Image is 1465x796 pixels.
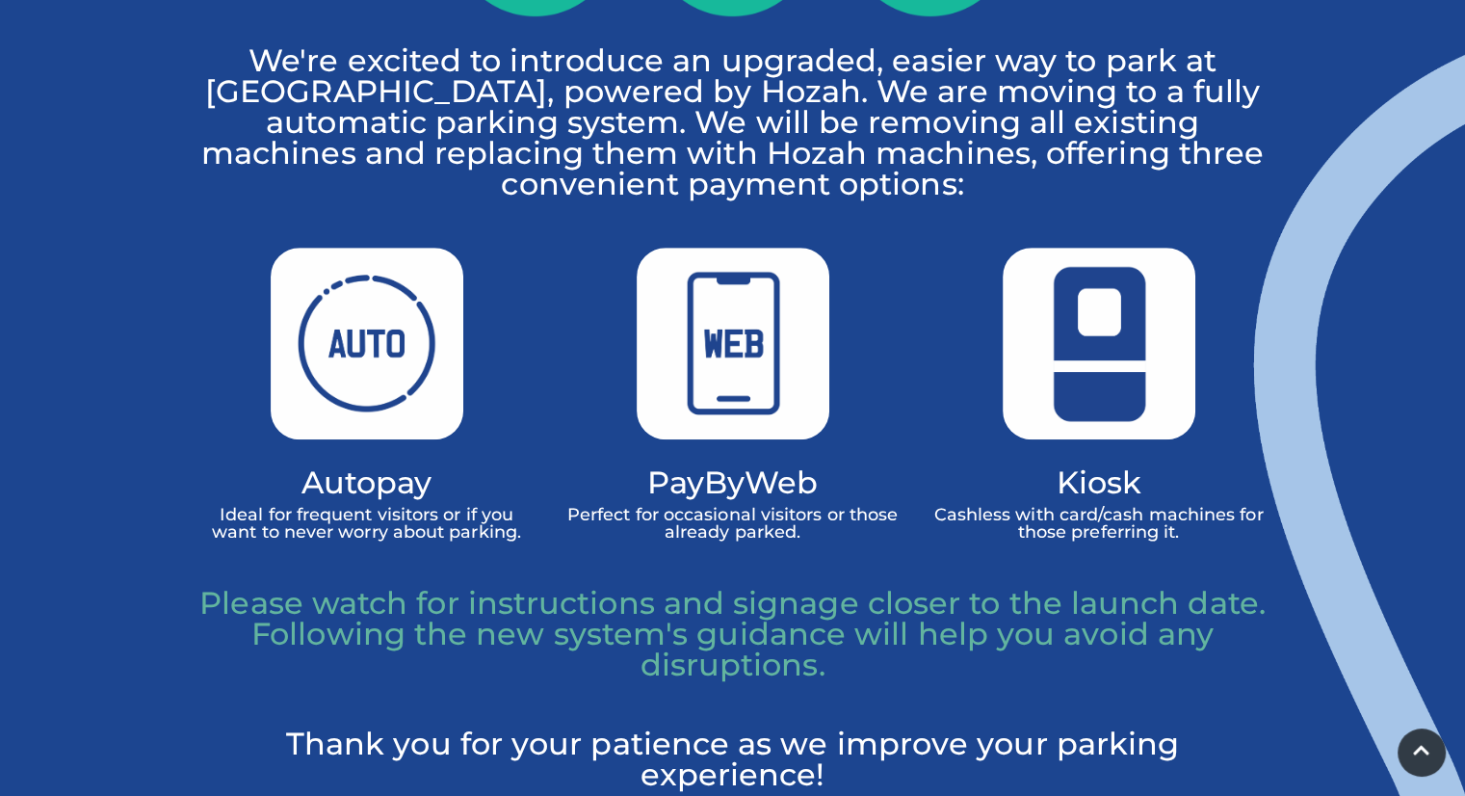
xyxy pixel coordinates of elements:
[198,45,1268,199] p: We're excited to introduce an upgraded, easier way to park at [GEOGRAPHIC_DATA], powered by Hozah...
[564,506,902,541] p: Perfect for occasional visitors or those already parked.
[198,506,536,541] p: Ideal for frequent visitors or if you want to never worry about parking.
[930,468,1268,496] h4: Kiosk
[198,468,536,496] h4: Autopay
[198,729,1268,790] p: Thank you for your patience as we improve your parking experience!
[564,468,902,496] h4: PayByWeb
[198,588,1268,680] p: Please watch for instructions and signage closer to the launch date. Following the new system's g...
[930,506,1268,541] p: Cashless with card/cash machines for those preferring it.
